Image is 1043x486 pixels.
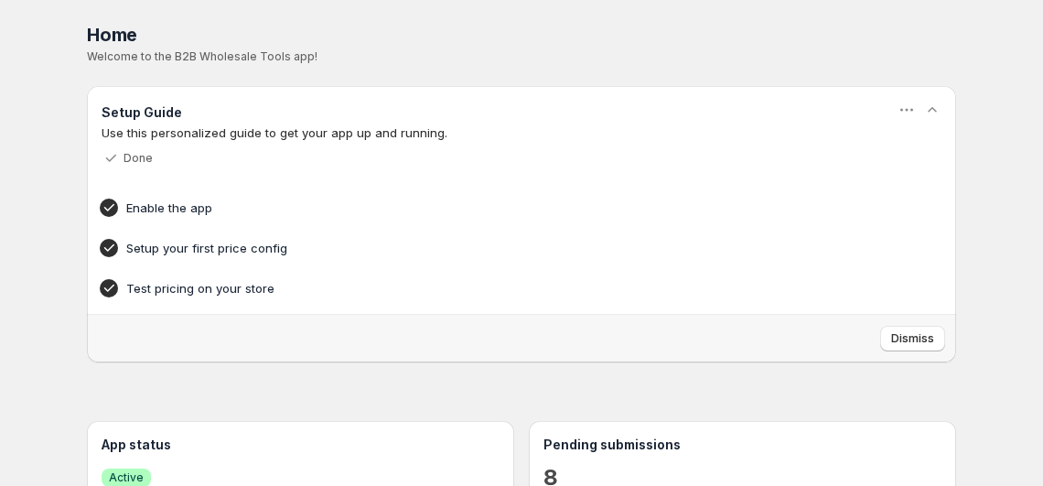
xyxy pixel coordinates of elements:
h3: App status [102,436,500,454]
p: Use this personalized guide to get your app up and running. [102,124,941,142]
h4: Enable the app [126,199,860,217]
span: Home [87,24,137,46]
p: Done [124,151,153,166]
h3: Setup Guide [102,103,182,122]
h4: Setup your first price config [126,239,860,257]
span: Active [109,470,144,485]
p: Welcome to the B2B Wholesale Tools app! [87,49,956,64]
h4: Test pricing on your store [126,279,860,297]
button: Dismiss [880,326,945,351]
h3: Pending submissions [543,436,941,454]
span: Dismiss [891,331,934,346]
